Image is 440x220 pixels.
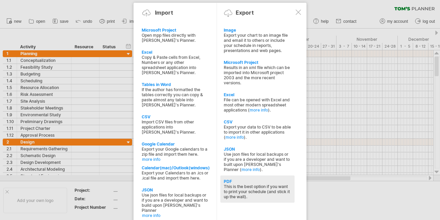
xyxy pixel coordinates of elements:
div: File can be opened with Excel and most other modern spreadsheet applications ( ). [224,97,291,113]
a: more info [142,157,209,162]
a: more info [142,213,209,218]
div: CSV [224,119,291,124]
div: Excel [142,50,209,55]
a: more info [250,107,268,113]
div: If the author has formatted the tables correctly you can copy & paste almost any table into [PERS... [142,87,209,107]
div: Export your data to CSV to be able to import it in other applications ( ). [224,124,291,140]
div: JSON [224,147,291,152]
div: Image [224,28,291,33]
div: Export your chart to an image file and email it to others or include your schedule in reports, pr... [224,33,291,53]
div: Results in an xml file which can be imported into Microsoft project 2003 and the more recent vers... [224,65,291,85]
div: Import [155,9,173,16]
div: PDF [224,179,291,184]
div: Microsoft Project [224,60,291,65]
div: Use json files for local backups or if you are a developer and want to built upon [PERSON_NAME]'s... [224,152,291,172]
div: Excel [224,92,291,97]
a: more info [225,135,244,140]
div: Tables in Word [142,82,209,87]
div: Export [236,9,254,16]
div: This is the best option if you want to print your schedule (and stick it up the wall). [224,184,291,199]
div: Copy & Paste cells from Excel, Numbers or any other spreadsheet application into [PERSON_NAME]'s ... [142,55,209,75]
a: more info [241,167,260,172]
